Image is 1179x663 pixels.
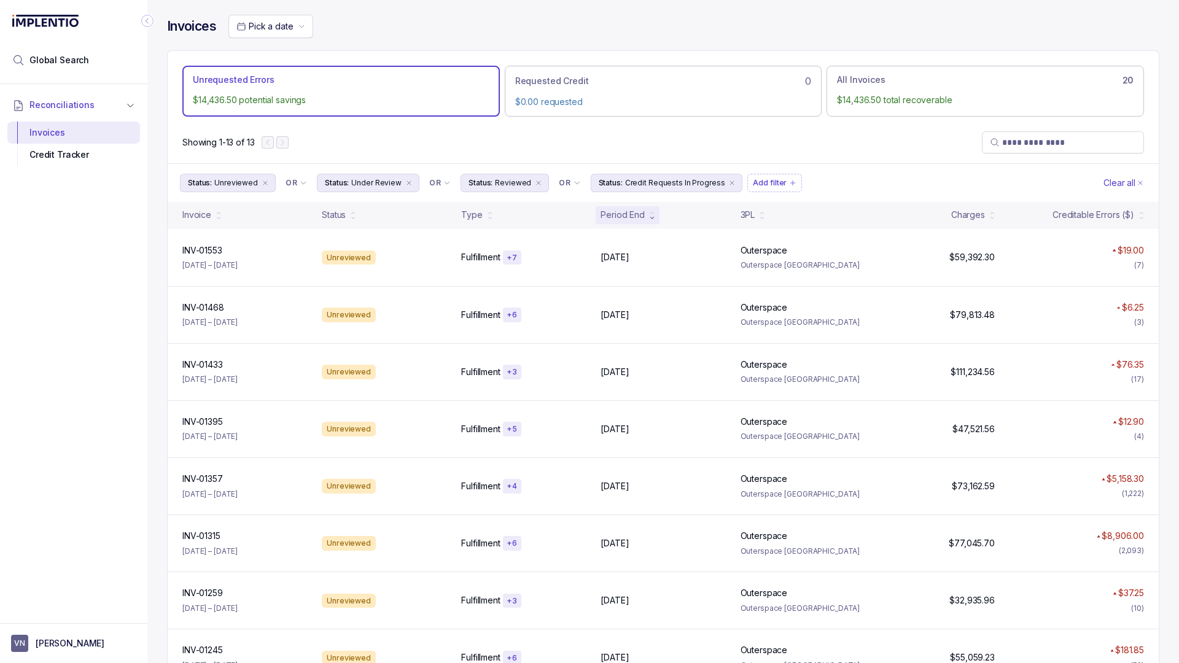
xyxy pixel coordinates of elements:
[180,174,276,192] button: Filter Chip Unreviewed
[507,596,518,606] p: + 3
[193,74,274,86] p: Unrequested Errors
[837,74,885,86] p: All Invoices
[461,209,482,221] div: Type
[507,310,518,320] p: + 6
[951,366,994,378] p: $111,234.56
[1102,530,1144,542] p: $8,906.00
[322,422,376,436] div: Unreviewed
[601,251,629,263] p: [DATE]
[950,309,995,321] p: $79,813.48
[495,177,531,189] p: Reviewed
[322,209,346,221] div: Status
[461,537,500,549] p: Fulfillment
[461,594,500,607] p: Fulfillment
[591,174,743,192] button: Filter Chip Credit Requests In Progress
[182,136,254,149] p: Showing 1-13 of 13
[182,136,254,149] div: Remaining page entries
[182,359,223,371] p: INV-01433
[7,91,140,118] button: Reconciliations
[601,423,629,435] p: [DATE]
[182,644,223,656] p: INV-01245
[429,178,441,188] p: OR
[461,423,500,435] p: Fulfillment
[188,177,212,189] p: Status:
[461,309,500,321] p: Fulfillment
[17,144,130,166] div: Credit Tracker
[559,178,570,188] p: OR
[1131,373,1144,386] div: (17)
[601,309,629,321] p: [DATE]
[507,367,518,377] p: + 3
[325,177,349,189] p: Status:
[260,178,270,188] div: remove content
[322,594,376,608] div: Unreviewed
[1113,421,1116,424] img: red pointer upwards
[182,301,224,314] p: INV-01468
[182,545,238,557] p: [DATE] – [DATE]
[286,178,307,188] li: Filter Chip Connector undefined
[1053,209,1134,221] div: Creditable Errors ($)
[741,359,788,371] p: Outerspace
[286,178,297,188] p: OR
[17,122,130,144] div: Invoices
[1101,174,1146,192] button: Clear Filters
[182,602,238,615] p: [DATE] – [DATE]
[601,480,629,492] p: [DATE]
[747,174,802,192] button: Filter Chip Add filter
[515,75,589,87] p: Requested Credit
[180,174,1101,192] ul: Filter Group
[322,536,376,551] div: Unreviewed
[1115,644,1144,656] p: $181.85
[949,251,995,263] p: $59,392.30
[515,96,812,108] p: $0.00 requested
[1111,363,1115,366] img: red pointer upwards
[182,587,223,599] p: INV-01259
[753,177,787,189] p: Add filter
[741,545,865,557] p: Outerspace [GEOGRAPHIC_DATA]
[951,209,985,221] div: Charges
[837,94,1134,106] p: $14,436.50 total recoverable
[1118,587,1144,599] p: $37.25
[7,119,140,169] div: Reconciliations
[404,178,414,188] div: remove content
[741,373,865,386] p: Outerspace [GEOGRAPHIC_DATA]
[1123,76,1134,85] h6: 20
[228,15,313,38] button: Date Range Picker
[461,174,549,192] button: Filter Chip Reviewed
[741,209,755,221] div: 3PL
[351,177,402,189] p: Under Review
[36,637,104,649] p: [PERSON_NAME]
[1116,306,1120,309] img: red pointer upwards
[1113,592,1116,595] img: red pointer upwards
[949,537,995,549] p: $77,045.70
[182,488,238,500] p: [DATE] – [DATE]
[507,424,518,434] p: + 5
[507,538,518,548] p: + 6
[469,177,492,189] p: Status:
[1134,430,1144,443] div: (4)
[741,259,865,271] p: Outerspace [GEOGRAPHIC_DATA]
[182,430,238,443] p: [DATE] – [DATE]
[1103,177,1135,189] p: Clear all
[424,174,456,192] button: Filter Chip Connector undefined
[534,178,543,188] div: remove content
[1112,249,1116,252] img: red pointer upwards
[507,253,518,263] p: + 7
[461,480,500,492] p: Fulfillment
[182,209,211,221] div: Invoice
[193,94,489,106] p: $14,436.50 potential savings
[741,244,788,257] p: Outerspace
[741,602,865,615] p: Outerspace [GEOGRAPHIC_DATA]
[11,635,28,652] span: User initials
[601,209,645,221] div: Period End
[182,259,238,271] p: [DATE] – [DATE]
[741,530,788,542] p: Outerspace
[182,316,238,328] p: [DATE] – [DATE]
[281,174,312,192] button: Filter Chip Connector undefined
[1118,244,1144,257] p: $19.00
[1110,649,1114,652] img: red pointer upwards
[1122,301,1144,314] p: $6.25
